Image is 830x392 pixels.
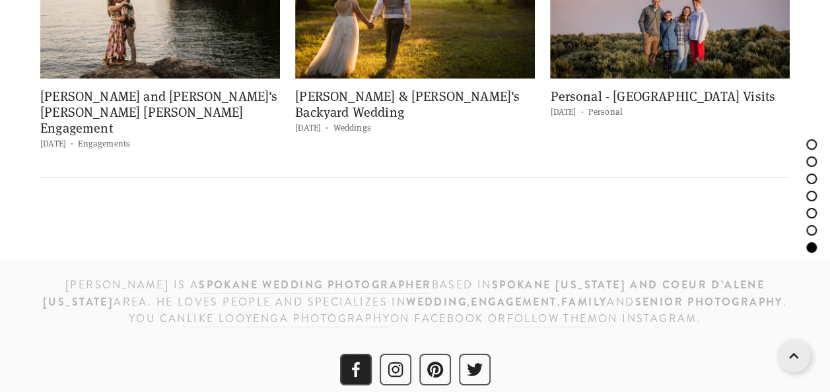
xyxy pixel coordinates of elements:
[550,87,775,105] a: Personal - [GEOGRAPHIC_DATA] Visits
[199,277,431,292] strong: Spokane wedding photographer
[459,354,491,385] a: Twitter
[340,354,372,385] a: Facebook
[588,106,623,117] a: Personal
[471,294,557,310] strong: engagement
[78,137,130,149] a: Engagements
[635,294,782,310] strong: senior photography
[333,121,370,133] a: Weddings
[187,311,390,327] a: like Looyenga Photography
[380,354,411,385] a: Instagram
[506,311,598,327] a: follow them
[43,277,769,310] strong: SPOKANE [US_STATE] and Coeur d’Alene [US_STATE]
[199,277,431,294] a: Spokane wedding photographer
[295,121,331,133] time: [DATE]
[419,354,451,385] a: Pinterest
[40,277,790,327] h3: [PERSON_NAME] is a based IN area. He loves people and specializes in , , and . You can on Faceboo...
[40,137,76,149] time: [DATE]
[40,87,277,137] a: [PERSON_NAME] and [PERSON_NAME]'s [PERSON_NAME] [PERSON_NAME] Engagement
[561,294,607,310] strong: family
[406,294,467,310] strong: wedding
[295,87,520,121] a: [PERSON_NAME] & [PERSON_NAME]'s Backyard Wedding
[550,106,586,117] time: [DATE]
